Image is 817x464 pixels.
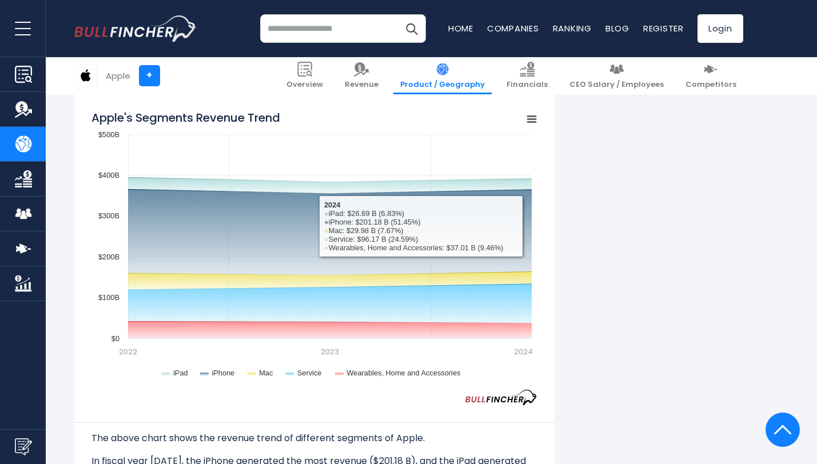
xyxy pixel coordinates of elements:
[297,369,321,377] text: Service
[98,171,119,179] text: $400B
[75,65,97,86] img: AAPL logo
[98,253,119,261] text: $200B
[91,104,537,390] svg: Apple's Segments Revenue Trend
[98,130,119,139] text: $500B
[212,369,234,377] text: iPhone
[91,431,537,445] p: The above chart shows the revenue trend of different segments of Apple.
[338,57,385,94] a: Revenue
[139,65,160,86] a: +
[507,80,548,90] span: Financials
[513,346,532,357] text: 2024
[605,22,629,34] a: Blog
[400,80,485,90] span: Product / Geography
[500,57,555,94] a: Financials
[173,369,188,377] text: iPad
[259,369,273,377] text: Mac
[74,15,197,42] a: Go to homepage
[686,80,736,90] span: Competitors
[487,22,539,34] a: Companies
[91,110,280,126] tspan: Apple's Segments Revenue Trend
[98,211,119,220] text: $300B
[106,69,130,82] div: Apple
[345,80,378,90] span: Revenue
[111,334,119,343] text: $0
[563,57,671,94] a: CEO Salary / Employees
[397,14,426,43] button: Search
[679,57,743,94] a: Competitors
[569,80,664,90] span: CEO Salary / Employees
[346,369,460,377] text: Wearables, Home and Accessories
[286,80,323,90] span: Overview
[321,346,339,357] text: 2023
[74,15,197,42] img: bullfincher logo
[280,57,330,94] a: Overview
[553,22,592,34] a: Ranking
[698,14,743,43] a: Login
[448,22,473,34] a: Home
[98,293,119,302] text: $100B
[643,22,684,34] a: Register
[119,346,137,357] text: 2022
[393,57,492,94] a: Product / Geography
